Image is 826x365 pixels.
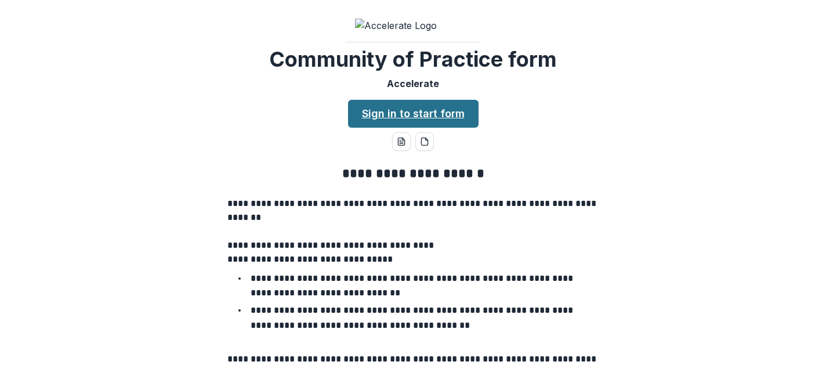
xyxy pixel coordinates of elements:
p: Accelerate [387,77,439,91]
img: Accelerate Logo [355,19,471,32]
h2: Community of Practice form [269,47,557,72]
a: Sign in to start form [348,100,479,128]
button: word-download [392,132,411,151]
button: pdf-download [415,132,434,151]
